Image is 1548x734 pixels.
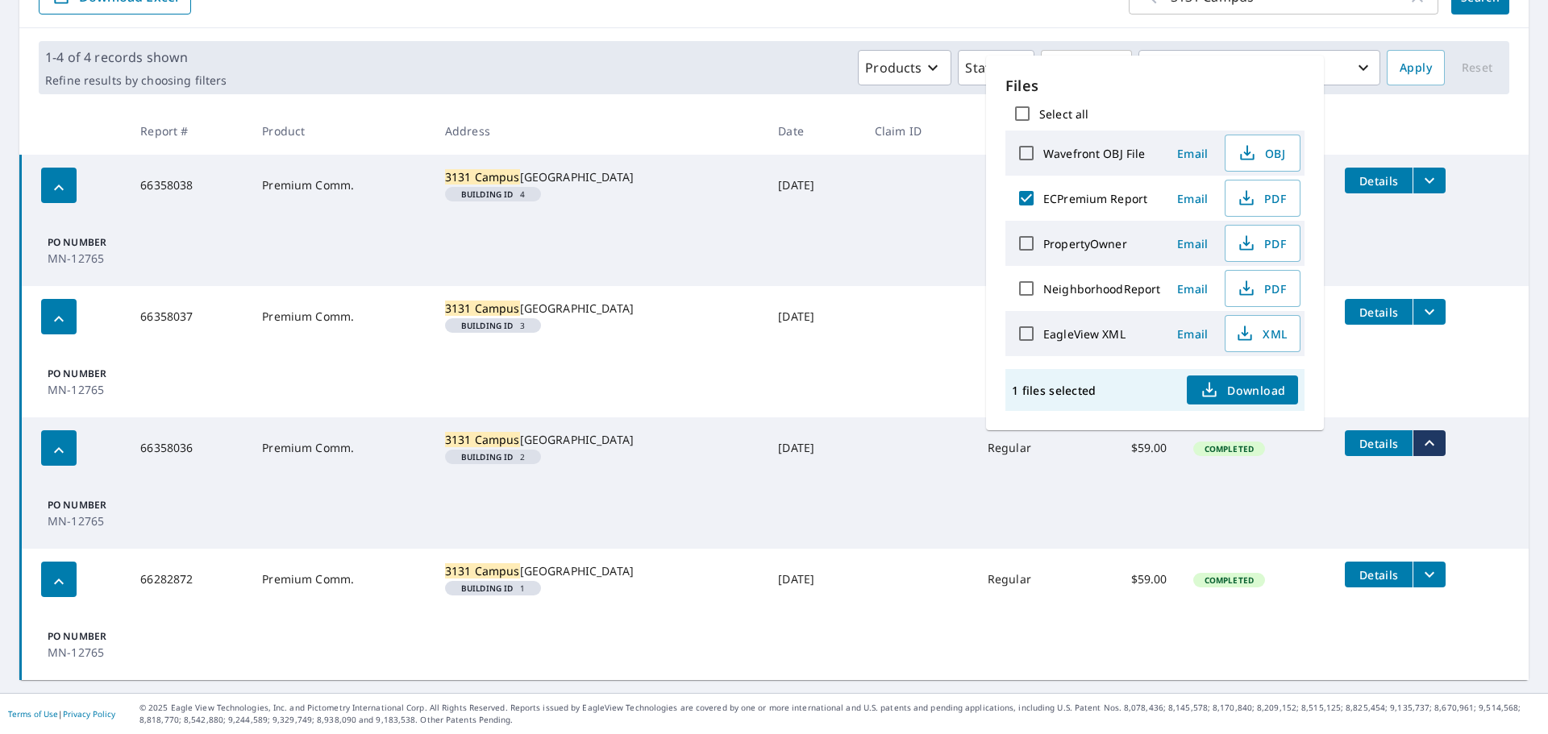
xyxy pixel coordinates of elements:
button: detailsBtn-66358037 [1345,299,1413,325]
td: [DATE] [765,549,861,610]
label: NeighborhoodReport [1043,281,1160,297]
td: 66358037 [127,286,249,347]
span: Email [1173,146,1212,161]
button: Email [1167,231,1218,256]
p: 1 files selected [1012,383,1096,398]
th: Address [432,107,765,155]
button: OBJ [1225,135,1300,172]
button: PDF [1225,225,1300,262]
span: 1 [451,584,535,592]
td: $59.00 [1084,549,1180,610]
button: filesDropdownBtn-66358037 [1413,299,1446,325]
span: XML [1235,324,1287,343]
span: OBJ [1235,143,1287,163]
p: MN-12765 [48,512,144,529]
mark: 3131 Campus [445,432,520,447]
button: filesDropdownBtn-66282872 [1413,562,1446,587]
span: Details [1354,305,1403,320]
th: Report # [127,107,249,155]
td: Premium Comm. [249,417,432,479]
em: Building ID [461,453,514,461]
button: filesDropdownBtn-66358038 [1413,168,1446,193]
td: 66358036 [127,417,249,479]
div: [GEOGRAPHIC_DATA] [445,432,752,448]
button: PDF [1225,270,1300,307]
button: detailsBtn-66282872 [1345,562,1413,587]
span: Completed [1195,443,1263,454]
span: PDF [1235,189,1287,208]
th: Date [765,107,861,155]
td: Regular [975,155,1084,216]
p: Last year [1165,54,1354,82]
span: Details [1354,567,1403,583]
span: Email [1173,281,1212,297]
p: PO Number [48,498,144,512]
span: Email [1173,236,1212,251]
a: Terms of Use [8,708,58,719]
p: MN-12765 [48,644,144,661]
button: detailsBtn-66358038 [1345,168,1413,193]
span: PDF [1235,234,1287,253]
span: Email [1173,326,1212,342]
em: Building ID [461,321,514,330]
button: Download [1187,375,1298,404]
td: 66358038 [127,155,249,216]
td: Regular [975,549,1084,610]
div: [GEOGRAPHIC_DATA] [445,301,752,317]
td: 66282872 [127,549,249,610]
button: XML [1225,315,1300,352]
td: Premium Comm. [249,286,432,347]
p: Products [865,58,922,77]
span: 2 [451,453,535,461]
em: Building ID [461,190,514,198]
p: Files [1005,75,1305,97]
button: Last year [1138,50,1380,85]
td: Regular [975,417,1084,479]
button: PDF [1225,180,1300,217]
button: Apply [1387,50,1445,85]
p: MN-12765 [48,381,144,398]
p: © 2025 Eagle View Technologies, Inc. and Pictometry International Corp. All Rights Reserved. Repo... [139,702,1540,726]
mark: 3131 Campus [445,301,520,316]
button: detailsBtn-66358036 [1345,430,1413,456]
span: Details [1354,436,1403,451]
mark: 3131 Campus [445,169,520,185]
button: Email [1167,321,1218,346]
span: Email [1173,191,1212,206]
td: Premium Comm. [249,155,432,216]
label: Wavefront OBJ File [1043,146,1145,161]
td: Premium Comm. [249,549,432,610]
span: 3 [451,321,535,330]
div: [GEOGRAPHIC_DATA] [445,169,752,185]
th: Delivery [975,107,1084,155]
label: ECPremium Report [1043,191,1147,206]
p: PO Number [48,235,144,250]
button: Orgs [1041,50,1132,85]
td: [DATE] [765,286,861,347]
label: PropertyOwner [1043,236,1127,251]
div: [GEOGRAPHIC_DATA] [445,563,752,579]
span: Completed [1195,574,1263,586]
span: Details [1354,173,1403,189]
p: PO Number [48,629,144,644]
p: MN-12765 [48,250,144,267]
th: Product [249,107,432,155]
button: Email [1167,141,1218,166]
button: Email [1167,276,1218,301]
label: EagleView XML [1043,326,1126,342]
td: [DATE] [765,417,861,479]
th: Claim ID [862,107,975,155]
a: Privacy Policy [63,708,115,719]
label: Select all [1039,106,1088,122]
td: [DATE] [765,155,861,216]
span: 4 [451,190,535,198]
span: Apply [1400,58,1432,78]
button: Status [958,50,1034,85]
p: 1-4 of 4 records shown [45,48,227,67]
p: Refine results by choosing filters [45,73,227,88]
p: PO Number [48,367,144,381]
td: $59.00 [1084,417,1180,479]
mark: 3131 Campus [445,563,520,578]
td: Regular [975,286,1084,347]
em: Building ID [461,584,514,592]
